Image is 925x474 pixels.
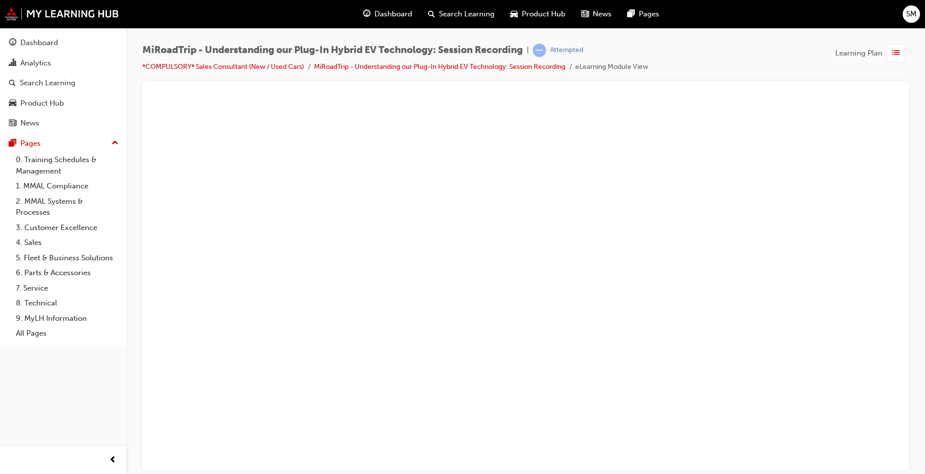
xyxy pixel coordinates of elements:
span: SM [906,8,917,20]
span: news-icon [581,8,589,20]
span: pages-icon [627,8,635,20]
span: Dashboard [374,8,412,20]
div: Dashboard [20,37,58,49]
a: Dashboard [4,34,123,52]
span: guage-icon [363,8,370,20]
a: 2. MMAL Systems & Processes [12,194,123,220]
button: Learning Plan [835,44,909,62]
a: Product Hub [4,94,123,113]
a: 3. Customer Excellence [12,220,123,236]
a: 0. Training Schedules & Management [12,152,123,178]
a: MiRoadTrip - Understanding our Plug-In Hybrid EV Technology: Session Recording [314,62,565,71]
span: pages-icon [9,139,16,148]
div: Product Hub [20,98,64,109]
a: 4. Sales [12,235,123,250]
a: search-iconSearch Learning [420,4,502,24]
button: SM [903,5,920,23]
a: news-iconNews [573,4,619,24]
span: learningRecordVerb_ATTEMPT-icon [533,44,546,57]
a: guage-iconDashboard [355,4,420,24]
a: car-iconProduct Hub [502,4,573,24]
span: car-icon [510,8,518,20]
span: up-icon [112,137,119,150]
span: | [527,45,529,56]
span: News [593,8,612,20]
button: Pages [4,134,123,153]
a: All Pages [12,326,123,341]
span: MiRoadTrip - Understanding our Plug-In Hybrid EV Technology: Session Recording [142,45,523,56]
li: eLearning Module View [575,61,648,73]
a: 5. Fleet & Business Solutions [12,250,123,266]
a: pages-iconPages [619,4,667,24]
span: car-icon [9,99,16,108]
span: chart-icon [9,59,16,68]
div: Pages [20,138,41,149]
div: Attempted [550,46,583,55]
div: News [20,118,39,129]
a: 8. Technical [12,296,123,311]
div: Analytics [20,58,51,69]
span: search-icon [9,79,16,88]
div: Search Learning [20,77,75,89]
a: 7. Service [12,281,123,296]
a: 9. MyLH Information [12,311,123,326]
span: search-icon [428,8,435,20]
span: news-icon [9,119,16,128]
span: Learning Plan [835,48,882,59]
span: Pages [639,8,659,20]
span: prev-icon [109,454,117,467]
img: mmal [5,7,119,20]
span: Product Hub [522,8,565,20]
span: guage-icon [9,39,16,48]
span: Search Learning [439,8,494,20]
span: list-icon [892,47,900,59]
a: 6. Parts & Accessories [12,265,123,281]
button: DashboardAnalyticsSearch LearningProduct HubNews [4,32,123,134]
a: Analytics [4,54,123,72]
a: 1. MMAL Compliance [12,178,123,194]
a: News [4,114,123,132]
a: *COMPULSORY* Sales Consultant (New / Used Cars) [142,62,304,71]
a: Search Learning [4,74,123,92]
